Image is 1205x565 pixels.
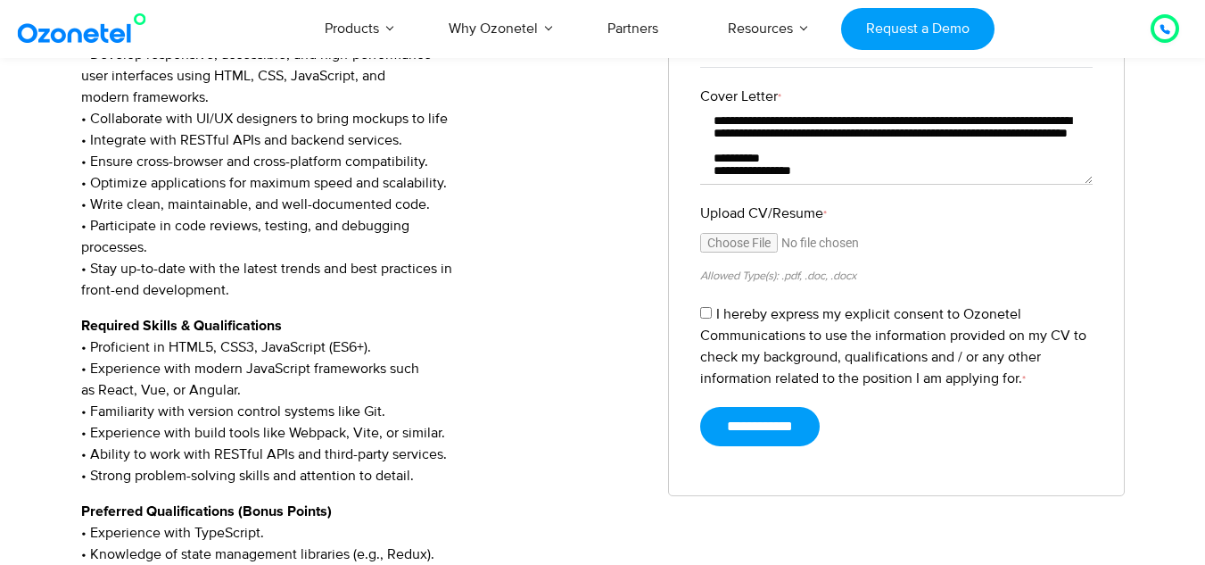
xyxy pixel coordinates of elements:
[81,22,642,301] p: • Develop responsive, accessible, and high-performance user interfaces using HTML, CSS, JavaScrip...
[700,305,1086,387] label: I hereby express my explicit consent to Ozonetel Communications to use the information provided o...
[700,86,1093,107] label: Cover Letter
[841,8,994,50] a: Request a Demo
[81,319,282,333] strong: Required Skills & Qualifications
[81,504,332,519] strong: Preferred Qualifications (Bonus Points)
[700,203,1093,224] label: Upload CV/Resume
[700,269,856,283] small: Allowed Type(s): .pdf, .doc, .docx
[81,315,642,486] p: • Proficient in HTML5, CSS3, JavaScript (ES6+). • Experience with modern JavaScript frameworks su...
